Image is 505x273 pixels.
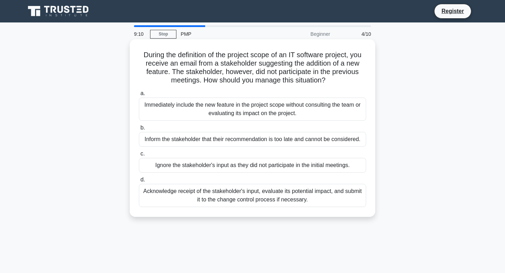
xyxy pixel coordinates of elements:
[139,132,366,147] div: Inform the stakeholder that their recommendation is too late and cannot be considered.
[176,27,273,41] div: PMP
[140,151,144,157] span: c.
[334,27,375,41] div: 4/10
[130,27,150,41] div: 9:10
[138,51,367,85] h5: During the definition of the project scope of an IT software project, you receive an email from a...
[139,158,366,173] div: Ignore the stakeholder's input as they did not participate in the initial meetings.
[140,125,145,131] span: b.
[437,7,468,15] a: Register
[140,90,145,96] span: a.
[139,184,366,207] div: Acknowledge receipt of the stakeholder's input, evaluate its potential impact, and submit it to t...
[140,177,145,182] span: d.
[139,98,366,121] div: Immediately include the new feature in the project scope without consulting the team or evaluatin...
[273,27,334,41] div: Beginner
[150,30,176,39] a: Stop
